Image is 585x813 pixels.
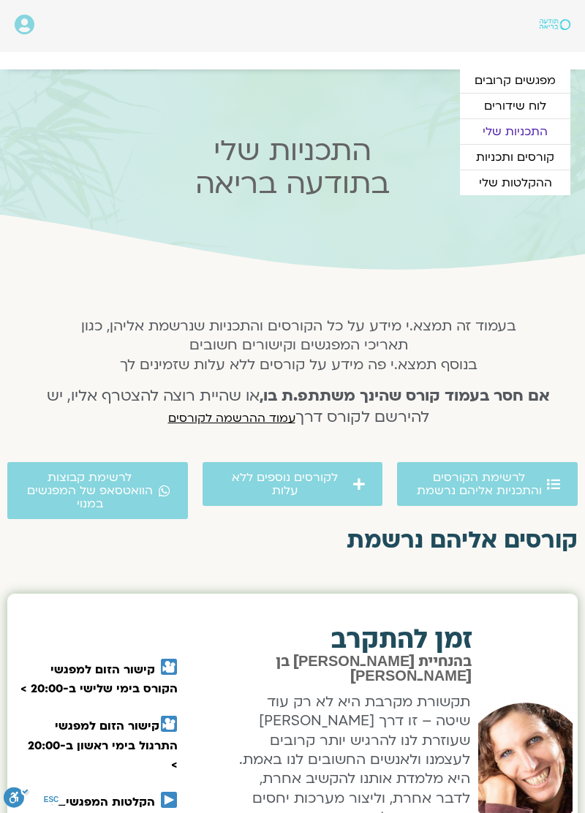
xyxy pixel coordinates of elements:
span: לרשימת הקורסים והתכניות אליהם נרשמת [415,471,543,497]
strong: אם חסר בעמוד קורס שהינך משתתפ.ת בו, [260,385,550,406]
img: 🎦 [161,716,177,732]
h2: קורסים אליהם נרשמת [7,527,578,553]
a: לרשימת קבוצות הוואטסאפ של המפגשים במנוי [7,462,188,519]
a: ההקלטות שלי [460,170,570,195]
span: לקורסים נוספים ללא עלות [220,471,350,497]
img: ▶️ [161,792,177,808]
a: קישור הזום למפגשי התרגול בימי ראשון ב-20:00 > [28,718,178,773]
a: הקלטות המפגשים > [48,794,155,810]
span: בהנחיית [PERSON_NAME] בן [PERSON_NAME] [276,654,472,684]
a: לרשימת הקורסים והתכניות אליהם נרשמת [397,462,578,506]
h4: או שהיית רוצה להצטרף אליו, יש להירשם לקורס דרך [28,386,570,428]
a: לקורסים נוספים ללא עלות [203,462,383,506]
h2: זמן להתקרב [229,627,473,653]
a: קישור הזום למפגשי הקורס בימי שלישי ב-20:00 > [20,662,178,697]
a: מפגשים קרובים [460,68,570,93]
a: לוח שידורים [460,94,570,118]
h5: בעמוד זה תמצא.י מידע על כל הקורסים והתכניות שנרשמת אליהן, כגון תאריכי המפגשים וקישורים חשובים בנו... [28,317,570,374]
h2: התכניות שלי בתודעה בריאה [7,135,578,200]
a: עמוד ההרשמה לקורסים [168,410,295,426]
a: התכניות שלי [460,119,570,144]
a: קורסים ותכניות [460,145,570,170]
span: לרשימת קבוצות הוואטסאפ של המפגשים במנוי [25,471,155,510]
img: 🎦 [161,659,177,675]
